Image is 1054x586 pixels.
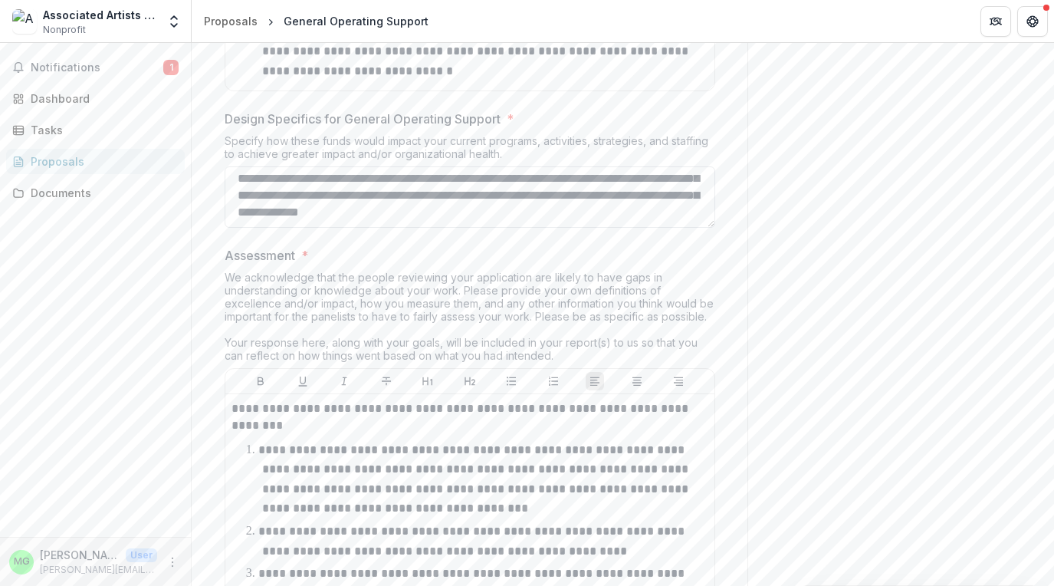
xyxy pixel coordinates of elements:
[14,557,30,567] div: Madeline Gent
[669,372,688,390] button: Align Right
[284,13,428,29] div: General Operating Support
[6,117,185,143] a: Tasks
[335,372,353,390] button: Italicize
[419,372,437,390] button: Heading 1
[502,372,520,390] button: Bullet List
[377,372,396,390] button: Strike
[31,91,172,107] div: Dashboard
[31,185,172,201] div: Documents
[12,9,37,34] img: Associated Artists of Pittsburgh
[43,7,157,23] div: Associated Artists of [GEOGRAPHIC_DATA]
[461,372,479,390] button: Heading 2
[980,6,1011,37] button: Partners
[163,553,182,571] button: More
[198,10,435,32] nav: breadcrumb
[225,271,715,368] div: We acknowledge that the people reviewing your application are likely to have gaps in understandin...
[6,149,185,174] a: Proposals
[163,6,185,37] button: Open entity switcher
[544,372,563,390] button: Ordered List
[251,372,270,390] button: Bold
[294,372,312,390] button: Underline
[204,13,258,29] div: Proposals
[40,547,120,563] p: [PERSON_NAME]
[126,548,157,562] p: User
[225,110,501,128] p: Design Specifics for General Operating Support
[43,23,86,37] span: Nonprofit
[586,372,604,390] button: Align Left
[40,563,157,577] p: [PERSON_NAME][EMAIL_ADDRESS][DOMAIN_NAME]
[198,10,264,32] a: Proposals
[225,246,295,265] p: Assessment
[31,122,172,138] div: Tasks
[628,372,646,390] button: Align Center
[6,180,185,206] a: Documents
[31,153,172,170] div: Proposals
[1017,6,1048,37] button: Get Help
[6,55,185,80] button: Notifications1
[31,61,163,74] span: Notifications
[163,60,179,75] span: 1
[6,86,185,111] a: Dashboard
[225,134,715,166] div: Specify how these funds would impact your current programs, activities, strategies, and staffing ...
